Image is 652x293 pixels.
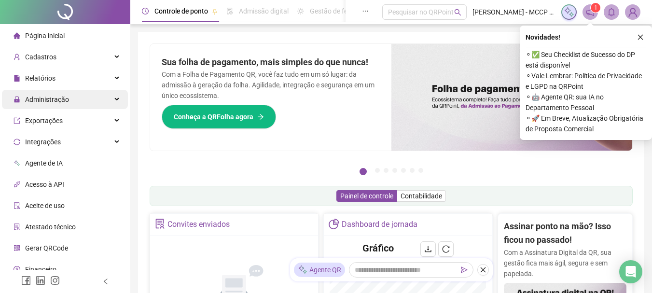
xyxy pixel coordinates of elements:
span: facebook [21,276,31,285]
img: sparkle-icon.fc2bf0ac1784a2077858766a79e2daf3.svg [298,265,307,275]
span: left [102,278,109,285]
span: close [480,266,486,273]
span: Exportações [25,117,63,125]
h2: Assinar ponto na mão? Isso ficou no passado! [504,220,626,247]
span: arrow-right [257,113,264,120]
button: 3 [384,168,388,173]
span: pushpin [212,9,218,14]
span: 1 [594,4,597,11]
span: Cadastros [25,53,56,61]
span: home [14,32,20,39]
h4: Gráfico [362,241,394,255]
span: Controle de ponto [154,7,208,15]
span: Conheça a QRFolha agora [174,112,253,122]
p: Com a Folha de Pagamento QR, você faz tudo em um só lugar: da admissão à geração da folha. Agilid... [162,69,380,101]
span: sun [297,8,304,14]
span: bell [607,8,616,16]
span: Administração [25,96,69,103]
span: Atestado técnico [25,223,76,231]
span: close [637,34,644,41]
div: Convites enviados [167,216,230,233]
span: search [454,9,461,16]
span: send [461,266,468,273]
span: Novidades ! [526,32,560,42]
span: notification [586,8,595,16]
span: ellipsis [362,8,369,14]
span: Gerar QRCode [25,244,68,252]
span: [PERSON_NAME] - MCCP COMERCIO DE ALIMENTOS LTDA [472,7,555,17]
span: Página inicial [25,32,65,40]
span: file [14,75,20,82]
span: file-done [226,8,233,14]
span: user-add [14,54,20,60]
span: api [14,181,20,188]
img: 89793 [625,5,640,19]
span: sync [14,139,20,145]
span: Admissão digital [239,7,289,15]
span: audit [14,202,20,209]
span: Agente de IA [25,159,63,167]
span: ⚬ 🚀 Em Breve, Atualização Obrigatória de Proposta Comercial [526,113,646,134]
span: Integrações [25,138,61,146]
span: solution [155,219,165,229]
span: Relatórios [25,74,55,82]
span: lock [14,96,20,103]
span: dollar [14,266,20,273]
span: ⚬ ✅ Seu Checklist de Sucesso do DP está disponível [526,49,646,70]
span: linkedin [36,276,45,285]
span: solution [14,223,20,230]
span: Acesso à API [25,181,64,188]
span: export [14,117,20,124]
sup: 1 [591,3,600,13]
button: 2 [375,168,380,173]
button: 4 [392,168,397,173]
span: clock-circle [142,8,149,14]
span: instagram [50,276,60,285]
p: Com a Assinatura Digital da QR, sua gestão fica mais ágil, segura e sem papelada. [504,247,626,279]
button: 5 [401,168,406,173]
span: Painel de controle [340,192,393,200]
div: Agente QR [294,263,345,277]
div: Open Intercom Messenger [619,260,642,283]
span: ⚬ 🤖 Agente QR: sua IA no Departamento Pessoal [526,92,646,113]
button: 7 [418,168,423,173]
span: qrcode [14,245,20,251]
span: Financeiro [25,265,56,273]
button: 1 [360,168,367,175]
img: sparkle-icon.fc2bf0ac1784a2077858766a79e2daf3.svg [564,7,574,17]
span: reload [442,245,450,253]
button: 6 [410,168,415,173]
div: Dashboard de jornada [342,216,417,233]
span: download [424,245,432,253]
h2: Sua folha de pagamento, mais simples do que nunca! [162,56,380,69]
span: Aceite de uso [25,202,65,209]
span: ⚬ Vale Lembrar: Política de Privacidade e LGPD na QRPoint [526,70,646,92]
span: Gestão de férias [310,7,359,15]
img: banner%2F8d14a306-6205-4263-8e5b-06e9a85ad873.png [391,44,633,151]
button: Conheça a QRFolha agora [162,105,276,129]
span: Contabilidade [401,192,442,200]
span: pie-chart [329,219,339,229]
